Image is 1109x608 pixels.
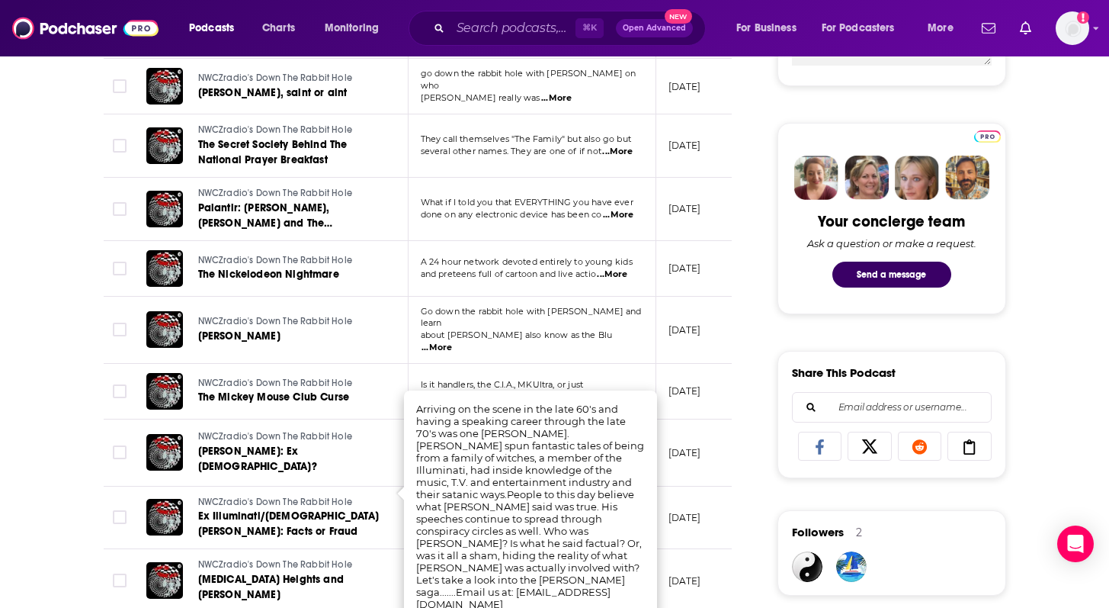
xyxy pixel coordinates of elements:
span: The Mickey Mouse Club Curse [198,391,350,404]
span: What if I told you that EVERYTHING you have ever [421,197,633,207]
div: Search podcasts, credits, & more... [423,11,720,46]
span: and preteens full of cartoon and live actio [421,269,596,279]
a: NWCZradio's Down The Rabbit Hole [198,124,381,137]
span: Toggle select row [113,323,127,336]
a: Share on Facebook [798,432,842,461]
img: Barbara Profile [845,156,889,200]
span: Toggle select row [113,202,127,216]
span: Charts [262,18,295,39]
span: Toggle select row [113,79,127,93]
span: ...More [541,92,572,105]
span: Go down the rabbit hole with [PERSON_NAME] and learn [421,306,642,329]
span: Podcasts [189,18,234,39]
span: ...More [602,146,633,158]
span: Is it handlers, the C.I.A., MKUltra, or just [421,379,584,390]
img: Jules Profile [895,156,939,200]
p: [DATE] [668,323,701,336]
img: User Profile [1056,11,1089,45]
span: [MEDICAL_DATA] Heights and [PERSON_NAME] [198,573,344,601]
span: NWCZradio's Down The Rabbit Hole [198,316,352,327]
a: NWCZradio's Down The Rabbit Hole [198,72,380,85]
img: iMcCool [792,552,822,582]
a: [PERSON_NAME]: Ex [DEMOGRAPHIC_DATA]? [198,444,381,474]
a: [MEDICAL_DATA] Heights and [PERSON_NAME] [198,572,381,603]
div: Your concierge team [818,212,965,231]
span: ...More [603,209,633,221]
span: [PERSON_NAME]: Ex [DEMOGRAPHIC_DATA]? [198,445,317,473]
span: Ex Illuminati/[DEMOGRAPHIC_DATA] [PERSON_NAME]: Facts or Fraud [198,510,379,538]
a: The Mickey Mouse Club Curse [198,390,380,405]
span: NWCZradio's Down The Rabbit Hole [198,72,352,83]
img: jorgen.pivak [836,552,867,582]
p: [DATE] [668,202,701,215]
span: For Podcasters [822,18,895,39]
span: A 24 hour network devoted entirely to young kids [421,256,633,267]
p: [DATE] [668,262,701,275]
span: about [PERSON_NAME] also know as the Blu [421,330,613,340]
svg: Add a profile image [1077,11,1089,24]
p: [DATE] [668,574,701,587]
div: 2 [856,526,862,539]
a: Charts [252,16,304,40]
span: Toggle select row [113,446,127,459]
span: More [928,18,954,39]
span: Monitoring [325,18,379,39]
input: Email address or username... [805,393,979,422]
span: NWCZradio's Down The Rabbit Hole [198,497,352,507]
a: [PERSON_NAME] [198,329,380,344]
a: NWCZradio's Down The Rabbit Hole [198,377,380,391]
a: Pro website [974,128,1001,143]
span: ...More [421,342,452,354]
h3: Share This Podcast [792,365,896,380]
span: NWCZradio's Down The Rabbit Hole [198,378,352,388]
p: [DATE] [668,384,701,397]
button: Show profile menu [1056,11,1089,45]
input: Search podcasts, credits, & more... [450,16,575,40]
button: Open AdvancedNew [616,19,693,37]
span: [PERSON_NAME] really was [421,92,540,103]
p: [DATE] [668,511,701,524]
span: The Nickelodeon Nightmare [198,268,339,281]
span: Followers [792,525,844,539]
span: Toggle select row [113,510,127,524]
button: open menu [178,16,254,40]
span: NWCZradio's Down The Rabbit Hole [198,255,352,265]
a: The Nickelodeon Nightmare [198,267,380,282]
span: Logged in as biancagorospe [1056,11,1089,45]
img: Jon Profile [945,156,989,200]
a: Share on Reddit [898,432,942,461]
span: NWCZradio's Down The Rabbit Hole [198,124,352,135]
span: ⌘ K [575,18,604,38]
span: They call themselves "The Family" but also go but [421,134,631,144]
button: open menu [812,16,917,40]
span: NWCZradio's Down The Rabbit Hole [198,431,352,442]
a: [PERSON_NAME], saint or aint [198,85,380,101]
a: Palantir: [PERSON_NAME], [PERSON_NAME] and The [DEMOGRAPHIC_DATA] [198,201,381,231]
a: The Secret Society Behind The National Prayer Breakfast [198,137,381,168]
span: For Business [736,18,796,39]
button: open menu [917,16,973,40]
span: Toggle select row [113,384,127,398]
p: [DATE] [668,139,701,152]
a: Podchaser - Follow, Share and Rate Podcasts [12,14,159,43]
a: NWCZradio's Down The Rabbit Hole [198,496,381,510]
img: Sydney Profile [794,156,838,200]
a: Share on X/Twitter [848,432,892,461]
span: go down the rabbit hole with [PERSON_NAME] on who [421,68,636,91]
span: Palantir: [PERSON_NAME], [PERSON_NAME] and The [DEMOGRAPHIC_DATA] [198,201,333,245]
a: Show notifications dropdown [976,15,1002,41]
span: Toggle select row [113,574,127,587]
a: NWCZradio's Down The Rabbit Hole [198,187,381,201]
span: several other names. They are one of if not [421,146,601,156]
button: open menu [314,16,399,40]
button: open menu [726,16,816,40]
a: Ex Illuminati/[DEMOGRAPHIC_DATA] [PERSON_NAME]: Facts or Fraud [198,509,381,539]
div: Search followers [792,392,992,423]
span: Toggle select row [113,262,127,275]
a: Copy Link [947,432,992,461]
span: NWCZradio's Down The Rabbit Hole [198,188,352,198]
span: NWCZradio's Down The Rabbit Hole [198,559,352,570]
a: NWCZradio's Down The Rabbit Hole [198,254,380,268]
span: Toggle select row [113,139,127,153]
